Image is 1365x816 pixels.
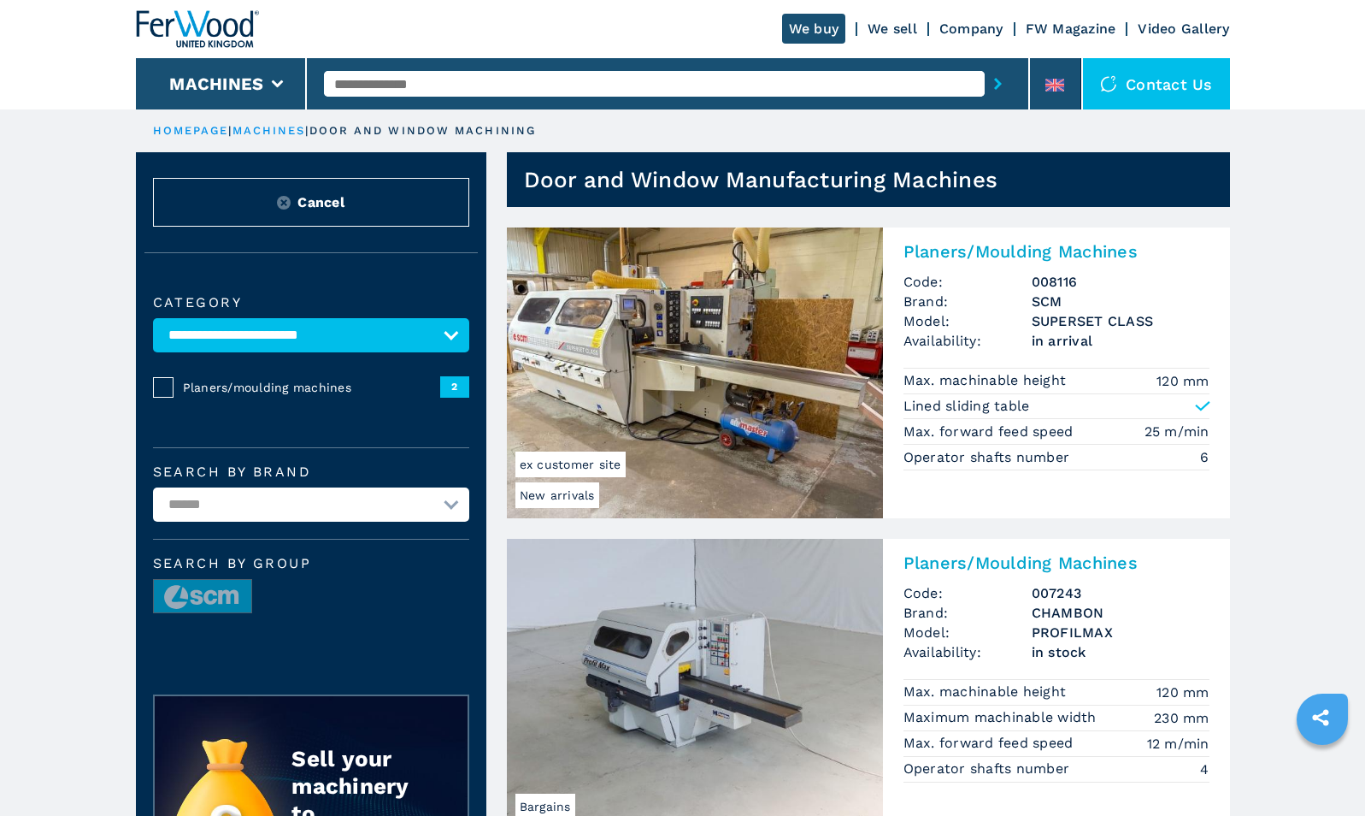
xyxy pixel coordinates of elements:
a: HOMEPAGE [153,124,229,137]
span: Brand: [903,603,1032,623]
p: Max. forward feed speed [903,734,1078,753]
em: 120 mm [1156,683,1209,702]
img: Planers/Moulding Machines SCM SUPERSET CLASS [507,228,883,518]
h2: Planers/Moulding Machines [903,241,1209,262]
p: Max. machinable height [903,371,1071,390]
a: We sell [868,21,917,37]
p: Maximum machinable width [903,708,1101,727]
h3: CHAMBON [1032,603,1209,623]
h1: Door and Window Manufacturing Machines [524,166,998,193]
a: sharethis [1299,696,1342,739]
em: 6 [1200,447,1209,467]
span: Code: [903,583,1032,603]
img: Reset [277,196,291,210]
p: door and window machining [309,123,537,139]
a: Planers/Moulding Machines SCM SUPERSET CLASSNew arrivalsex customer sitePlaners/Moulding Machines... [507,228,1230,518]
span: Brand: [903,292,1032,311]
span: | [305,124,309,137]
p: Operator shafts number [903,760,1074,778]
p: Operator shafts number [903,448,1074,467]
em: 230 mm [1154,708,1209,728]
button: Machines [169,74,263,94]
h3: SUPERSET CLASS [1032,311,1209,331]
em: 25 m/min [1144,422,1209,441]
h2: Planers/Moulding Machines [903,553,1209,573]
span: New arrivals [515,482,599,508]
span: Availability: [903,331,1032,351]
span: Search by group [153,557,469,571]
span: Model: [903,623,1032,642]
span: Availability: [903,642,1032,662]
span: Cancel [297,192,344,212]
em: 120 mm [1156,371,1209,391]
span: Model: [903,311,1032,331]
a: machines [232,124,306,137]
button: ResetCancel [153,178,469,227]
iframe: Chat [1292,739,1352,803]
em: 4 [1200,760,1209,779]
h3: PROFILMAX [1032,623,1209,642]
a: We buy [782,14,846,44]
img: Contact us [1100,75,1117,92]
div: Contact us [1083,58,1230,109]
span: ex customer site [515,452,626,477]
label: Category [153,296,469,310]
span: 2 [440,376,469,397]
label: Search by brand [153,465,469,479]
span: | [228,124,232,137]
p: Max. machinable height [903,683,1071,701]
img: image [154,580,251,614]
button: submit-button [985,64,1011,103]
a: Video Gallery [1138,21,1229,37]
p: Lined sliding table [903,397,1030,416]
span: Planers/moulding machines [183,379,440,396]
h3: 007243 [1032,583,1209,603]
h3: 008116 [1032,272,1209,292]
a: Company [939,21,1003,37]
img: Ferwood [136,10,259,48]
span: in stock [1032,642,1209,662]
span: Code: [903,272,1032,292]
span: in arrival [1032,331,1209,351]
a: FW Magazine [1026,21,1116,37]
p: Max. forward feed speed [903,423,1078,441]
em: 12 m/min [1147,734,1209,754]
h3: SCM [1032,292,1209,311]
